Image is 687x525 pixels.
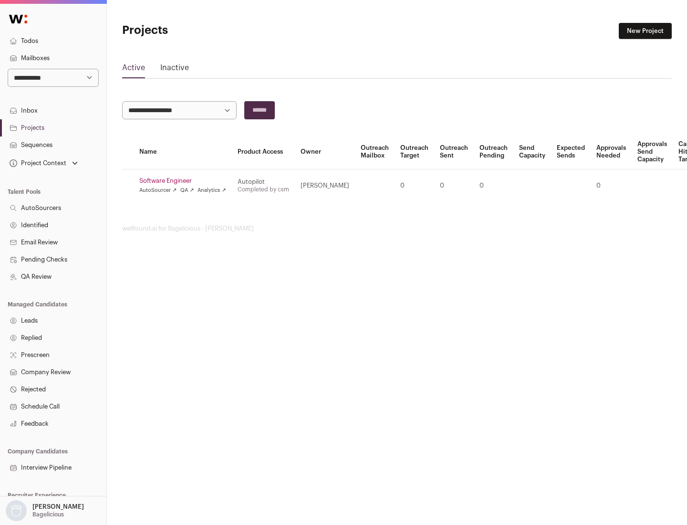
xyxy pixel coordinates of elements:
[238,187,289,192] a: Completed by csm
[32,503,84,511] p: [PERSON_NAME]
[355,135,395,169] th: Outreach Mailbox
[232,135,295,169] th: Product Access
[139,187,177,194] a: AutoSourcer ↗
[619,23,672,39] a: New Project
[591,135,632,169] th: Approvals Needed
[32,511,64,518] p: Bagelicious
[122,23,305,38] h1: Projects
[295,169,355,202] td: [PERSON_NAME]
[434,135,474,169] th: Outreach Sent
[591,169,632,202] td: 0
[434,169,474,202] td: 0
[8,157,80,170] button: Open dropdown
[8,159,66,167] div: Project Context
[122,62,145,77] a: Active
[122,225,672,232] footer: wellfound:ai for Bagelicious - [PERSON_NAME]
[474,169,513,202] td: 0
[295,135,355,169] th: Owner
[513,135,551,169] th: Send Capacity
[632,135,673,169] th: Approvals Send Capacity
[4,10,32,29] img: Wellfound
[395,169,434,202] td: 0
[134,135,232,169] th: Name
[4,500,86,521] button: Open dropdown
[551,135,591,169] th: Expected Sends
[180,187,194,194] a: QA ↗
[474,135,513,169] th: Outreach Pending
[395,135,434,169] th: Outreach Target
[198,187,226,194] a: Analytics ↗
[160,62,189,77] a: Inactive
[6,500,27,521] img: nopic.png
[238,178,289,186] div: Autopilot
[139,177,226,185] a: Software Engineer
